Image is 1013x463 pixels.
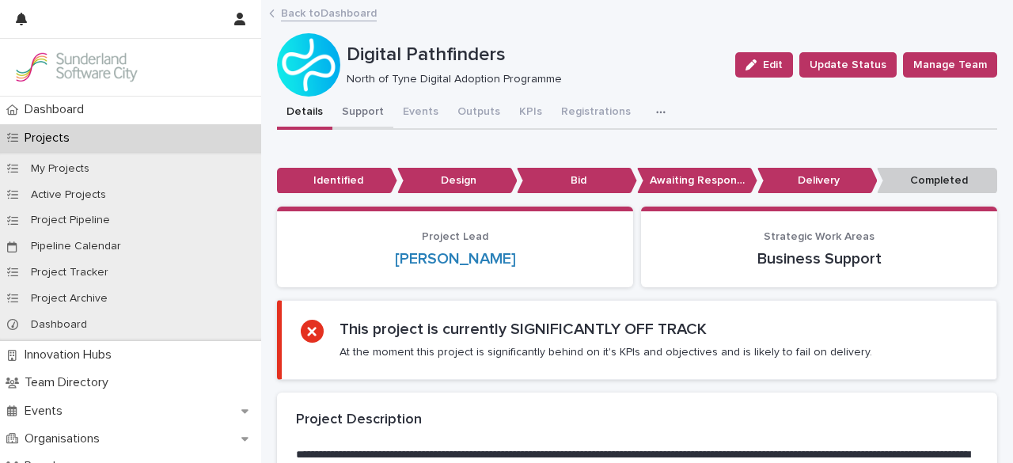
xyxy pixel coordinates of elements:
[552,97,640,130] button: Registrations
[422,231,488,242] span: Project Lead
[18,292,120,306] p: Project Archive
[18,318,100,332] p: Dashboard
[395,249,516,268] a: [PERSON_NAME]
[810,57,886,73] span: Update Status
[510,97,552,130] button: KPIs
[18,188,119,202] p: Active Projects
[757,168,878,194] p: Delivery
[296,412,422,429] h2: Project Description
[764,231,875,242] span: Strategic Work Areas
[799,52,897,78] button: Update Status
[18,131,82,146] p: Projects
[18,240,134,253] p: Pipeline Calendar
[637,168,757,194] p: Awaiting Response
[277,97,332,130] button: Details
[13,51,139,83] img: Kay6KQejSz2FjblR6DWv
[347,44,723,66] p: Digital Pathfinders
[347,73,716,86] p: North of Tyne Digital Adoption Programme
[763,59,783,70] span: Edit
[660,249,978,268] p: Business Support
[393,97,448,130] button: Events
[340,320,707,339] h2: This project is currently SIGNIFICANTLY OFF TRACK
[448,97,510,130] button: Outputs
[18,404,75,419] p: Events
[332,97,393,130] button: Support
[517,168,637,194] p: Bid
[903,52,997,78] button: Manage Team
[877,168,997,194] p: Completed
[913,57,987,73] span: Manage Team
[735,52,793,78] button: Edit
[281,3,377,21] a: Back toDashboard
[18,266,121,279] p: Project Tracker
[340,345,872,359] p: At the moment this project is significantly behind on it's KPIs and objectives and is likely to f...
[18,375,121,390] p: Team Directory
[18,214,123,227] p: Project Pipeline
[397,168,518,194] p: Design
[18,162,102,176] p: My Projects
[18,431,112,446] p: Organisations
[18,347,124,362] p: Innovation Hubs
[277,168,397,194] p: Identified
[18,102,97,117] p: Dashboard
